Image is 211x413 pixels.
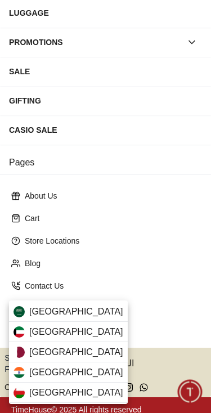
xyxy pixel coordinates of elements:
[14,326,25,338] img: Kuwait
[29,325,123,339] span: [GEOGRAPHIC_DATA]
[29,305,123,318] span: [GEOGRAPHIC_DATA]
[29,386,123,399] span: [GEOGRAPHIC_DATA]
[29,345,123,359] span: [GEOGRAPHIC_DATA]
[178,380,203,405] div: Chat Widget
[14,306,25,317] img: Saudi Arabia
[14,347,25,358] img: Qatar
[29,366,123,379] span: [GEOGRAPHIC_DATA]
[14,387,25,398] img: Oman
[14,367,25,378] img: India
